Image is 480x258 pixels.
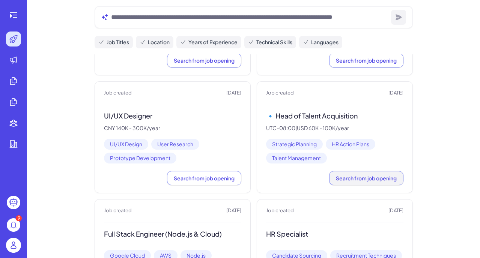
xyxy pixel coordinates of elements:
span: [DATE] [388,89,403,97]
span: UI/UX Design [104,139,148,150]
span: Languages [311,38,339,46]
span: Technical Skills [256,38,292,46]
button: Search from job opening [329,171,403,185]
h3: Full Stack Engineer (Node.js & Cloud) [104,230,241,238]
span: Talent Management [266,153,327,163]
span: User Research [151,139,199,150]
button: Search from job opening [167,171,241,185]
span: HR Action Plans [326,139,375,150]
span: Job created [104,89,132,97]
span: [DATE] [226,207,241,214]
h3: HR Specialist [266,230,403,238]
button: Search from job opening [167,53,241,67]
span: Strategic Planning [266,139,323,150]
span: Search from job opening [174,175,235,181]
span: [DATE] [226,89,241,97]
span: Search from job opening [336,57,397,64]
span: Years of Experience [188,38,238,46]
div: 9 [16,215,22,221]
span: Job created [266,207,294,214]
span: [DATE] [388,207,403,214]
span: Search from job opening [174,57,235,64]
span: Job created [266,89,294,97]
span: Job created [104,207,132,214]
button: Search from job opening [329,53,403,67]
img: user_logo.png [6,238,21,253]
span: Prototype Development [104,153,176,163]
p: UTC-08:00 | USD 60K - 100K/year [266,125,403,132]
h3: 🔹 Head of Talent Acquisition [266,112,403,120]
h3: UI/UX Designer [104,112,241,120]
span: Search from job opening [336,175,397,181]
p: CNY 140K - 300K/year [104,125,241,132]
span: Location [148,38,170,46]
span: Job Titles [107,38,129,46]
